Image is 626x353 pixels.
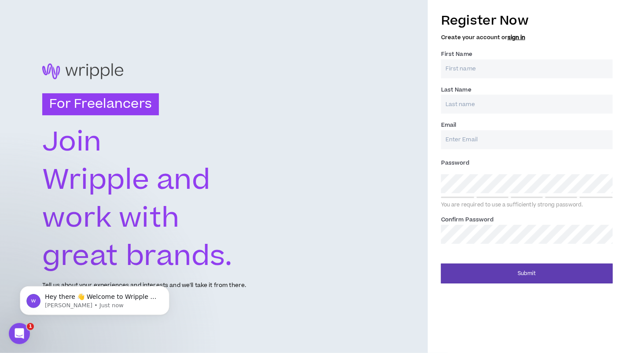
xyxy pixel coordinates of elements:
[7,268,183,329] iframe: Intercom notifications message
[441,213,494,227] label: Confirm Password
[42,161,210,200] text: Wripple and
[9,323,30,344] iframe: Intercom live chat
[508,33,525,41] a: sign in
[441,34,613,40] h5: Create your account or
[441,83,471,97] label: Last Name
[441,95,613,114] input: Last name
[441,118,457,132] label: Email
[441,264,613,283] button: Submit
[441,159,470,167] span: Password
[42,93,159,115] h3: For Freelancers
[42,237,232,276] text: great brands.
[441,47,472,61] label: First Name
[441,59,613,78] input: First name
[27,323,34,330] span: 1
[441,130,613,149] input: Enter Email
[441,202,613,209] div: You are required to use a sufficiently strong password.
[42,199,180,239] text: work with
[441,11,613,30] h3: Register Now
[42,122,102,162] text: Join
